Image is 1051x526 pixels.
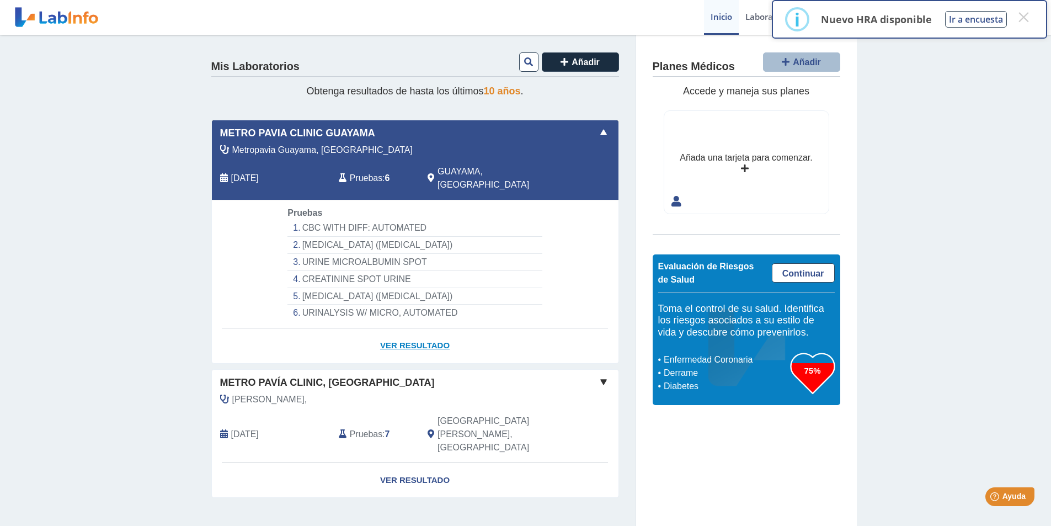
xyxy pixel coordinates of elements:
[542,52,619,72] button: Añadir
[438,165,559,192] span: GUAYAMA, PR
[306,86,523,97] span: Obtenga resultados de hasta los últimos .
[794,9,800,29] div: i
[330,165,419,192] div: :
[658,262,754,284] span: Evaluación de Riesgos de Salud
[661,353,791,366] li: Enfermedad Coronaria
[232,393,307,406] span: Ariezaga,
[287,305,542,321] li: URINALYSIS W/ MICRO, AUTOMATED
[220,126,375,141] span: Metro Pavia Clinic Guayama
[438,415,559,454] span: San Juan, PR
[385,429,390,439] b: 7
[212,328,618,363] a: Ver Resultado
[953,483,1039,514] iframe: Help widget launcher
[385,173,390,183] b: 6
[1013,7,1033,27] button: Close this dialog
[287,288,542,305] li: [MEDICAL_DATA] ([MEDICAL_DATA])
[287,220,542,237] li: CBC WITH DIFF: AUTOMATED
[350,172,382,185] span: Pruebas
[772,263,835,283] a: Continuar
[572,57,600,67] span: Añadir
[484,86,521,97] span: 10 años
[232,144,413,157] span: Metropavia Guayama, Laboratori
[658,303,835,339] h5: Toma el control de su salud. Identifica los riesgos asociados a su estilo de vida y descubre cómo...
[680,151,812,164] div: Añada una tarjeta para comenzar.
[791,364,835,378] h3: 75%
[793,57,821,67] span: Añadir
[763,52,840,72] button: Añadir
[287,208,322,217] span: Pruebas
[782,269,824,278] span: Continuar
[653,60,735,73] h4: Planes Médicos
[661,380,791,393] li: Diabetes
[945,11,1007,28] button: Ir a encuesta
[220,375,435,390] span: Metro Pavía Clinic, [GEOGRAPHIC_DATA]
[287,271,542,288] li: CREATININE SPOT URINE
[287,254,542,271] li: URINE MICROALBUMIN SPOT
[231,428,259,441] span: 2025-06-12
[212,463,618,498] a: Ver Resultado
[330,415,419,454] div: :
[211,60,300,73] h4: Mis Laboratorios
[821,13,932,26] p: Nuevo HRA disponible
[661,366,791,380] li: Derrame
[683,86,809,97] span: Accede y maneja sus planes
[287,237,542,254] li: [MEDICAL_DATA] ([MEDICAL_DATA])
[231,172,259,185] span: 2025-07-11
[350,428,382,441] span: Pruebas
